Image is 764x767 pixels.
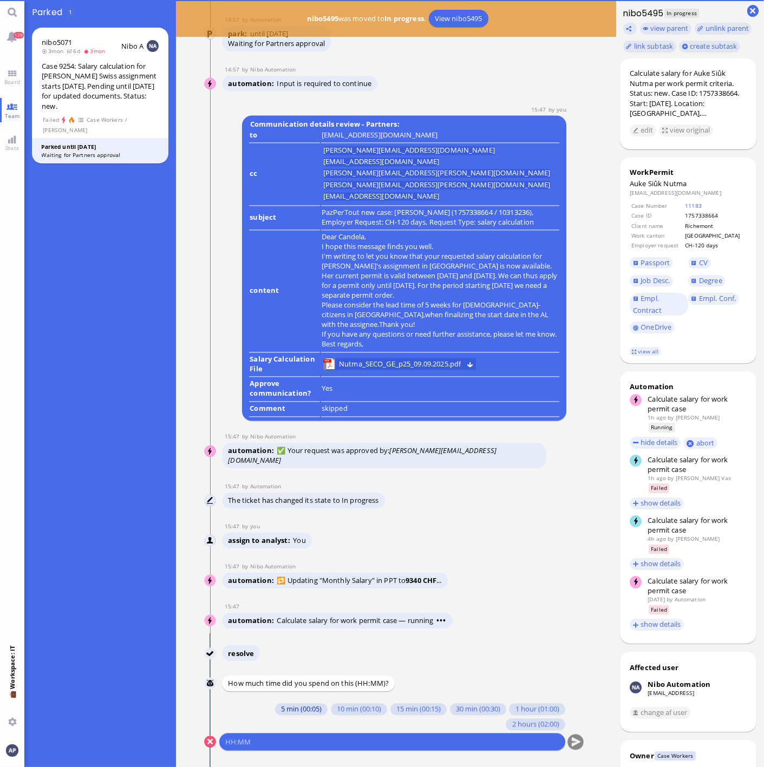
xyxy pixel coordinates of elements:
button: edit [630,124,656,136]
a: View Nutma_SECO_GE_p25_09.09.2025.pdf [337,358,463,370]
span: 15:47 [225,482,242,490]
img: Nibo Automation [205,445,217,457]
span: Auke Siûk [630,179,662,188]
span: 15:47 [225,602,242,610]
span: Case Workers [655,751,695,761]
td: Salary Calculation File [249,353,319,377]
span: 15:47 [225,562,242,570]
button: 2 hours (02:00) [506,718,565,730]
span: by [242,562,251,570]
img: NA [147,40,159,52]
span: Yes [322,383,332,393]
span: Passport [641,258,670,267]
div: Calculate salary for work permit case [648,455,746,474]
span: by [242,65,251,73]
div: Calculate salary for work permit case [648,394,746,414]
li: [EMAIL_ADDRESS][DOMAIN_NAME] [323,158,440,166]
img: Nutma_SECO_GE_p25_09.09.2025.pdf [323,358,335,370]
td: subject [249,207,319,231]
td: cc [249,144,319,205]
span: by [242,432,251,440]
img: Automation [205,495,217,507]
span: Nibo A [121,41,143,51]
i: [PERSON_NAME][EMAIL_ADDRESS][DOMAIN_NAME] [228,445,497,465]
span: Input is required to continue [277,78,371,88]
span: Parked [32,6,66,18]
span: anand.pazhenkottil@bluelakelegal.com [250,522,259,530]
a: View nibo5495 [429,10,488,27]
dd: [EMAIL_ADDRESS][DOMAIN_NAME] [630,189,747,196]
p: Best regards, [322,339,559,349]
span: 15:47 [531,106,548,113]
span: 🔁 Updating "Monthly Salary" in PPT to ... [277,575,441,585]
runbook-parameter-view: PazPerTout new case: [PERSON_NAME] (1757338664 / 10313236), Employer Request: CH-120 days, Reques... [322,207,534,227]
a: Empl. Contract [630,293,688,316]
a: nibo5071 [42,37,72,47]
span: 15:47 [225,432,242,440]
td: Comment [249,403,319,417]
button: view original [659,124,713,136]
td: Case Number [631,201,683,210]
span: 129 [14,32,24,38]
span: automation@nibo.ai [250,65,296,73]
span: resolve [228,648,254,658]
span: by [668,535,674,542]
span: • [440,615,443,625]
li: [PERSON_NAME][EMAIL_ADDRESS][PERSON_NAME][DOMAIN_NAME] [323,169,551,178]
span: automation [228,78,277,88]
button: view parent [640,23,692,35]
li: [PERSON_NAME][EMAIL_ADDRESS][DOMAIN_NAME] [323,146,495,155]
a: Degree [688,275,725,287]
span: Calculate salary for work permit case — running [277,615,446,625]
span: 6d [67,47,83,55]
a: 11183 [685,202,702,209]
button: 10 min (00:10) [331,703,387,715]
span: Degree [699,276,722,285]
button: abort [683,437,717,449]
a: CV [688,257,711,269]
span: Empl. Conf. [699,293,736,303]
p: Her current permit is valid between [DATE] and [DATE]. We can thus apply for a permit only until ... [322,271,559,300]
td: [GEOGRAPHIC_DATA] [684,231,746,240]
span: anand.pazhenkottil@bluelakelegal.com [557,106,566,113]
img: Nibo Automation [630,681,642,693]
button: show details [630,619,684,631]
img: Nibo Automation [205,575,217,587]
a: Job Desc. [630,275,673,287]
span: The ticket has changed its state to In progress [228,495,378,505]
button: Download Nutma_SECO_GE_p25_09.09.2025.pdf [467,360,474,367]
span: 💼 Workspace: IT [8,689,16,713]
button: unlink parent [695,23,752,35]
span: In progress [664,9,699,18]
span: automation@bluelakelegal.com [675,595,706,603]
span: 1 [69,8,72,16]
span: Nutma_SECO_GE_p25_09.09.2025.pdf [339,358,461,370]
button: 15 min (00:15) [390,703,447,715]
span: assign to analyst [228,535,293,545]
div: How much time did you spend on this (HH:MM)? [222,676,395,691]
span: Empl. Contract [633,293,662,315]
span: Nutma [664,179,687,188]
img: Nibo [205,648,217,660]
span: Failed [649,605,670,614]
div: Waiting for Partners approval [228,38,325,48]
div: WorkPermit [630,167,747,177]
div: Nibo Automation [648,679,710,689]
img: Nibo Automation [205,78,217,90]
img: You [205,535,217,547]
span: automation [228,445,277,455]
span: [DATE] [648,595,665,603]
span: Team [2,112,23,120]
span: 14:57 [225,65,242,73]
li: [PERSON_NAME][EMAIL_ADDRESS][PERSON_NAME][DOMAIN_NAME] [323,181,551,189]
h1: nibo5495 [620,7,664,19]
button: show details [630,558,684,570]
input: HH:MM [225,736,559,748]
td: Case ID [631,211,683,220]
span: by [548,106,557,113]
span: ✅ Your request was approved by: [228,445,497,465]
span: link subtask [634,41,674,51]
span: 3mon [83,47,108,55]
a: [EMAIL_ADDRESS] [648,689,694,697]
span: skipped [322,403,348,413]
